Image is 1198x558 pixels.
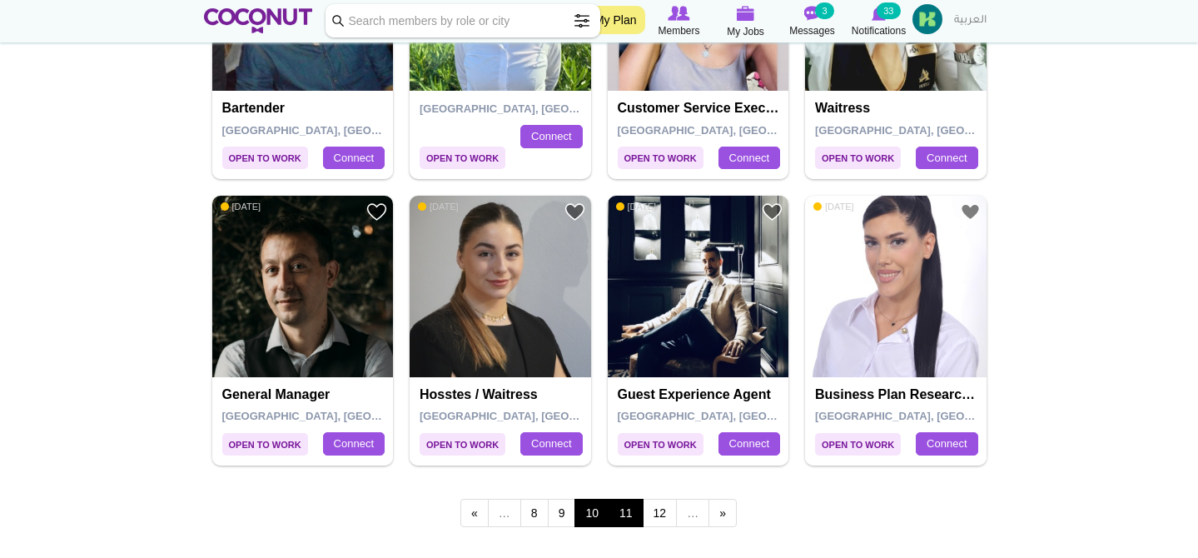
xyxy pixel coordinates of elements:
a: Connect [520,125,582,148]
span: 10 [574,499,609,527]
span: Messages [789,22,835,39]
input: Search members by role or city [326,4,600,37]
span: Open to Work [420,433,505,456]
span: [GEOGRAPHIC_DATA], [GEOGRAPHIC_DATA] [618,410,855,422]
a: My Jobs My Jobs [713,4,779,40]
a: Add to Favourites [564,202,585,222]
a: Connect [916,432,977,456]
img: Messages [804,6,821,21]
span: Open to Work [222,433,308,456]
span: [GEOGRAPHIC_DATA], [GEOGRAPHIC_DATA] [815,124,1052,137]
span: [GEOGRAPHIC_DATA], [GEOGRAPHIC_DATA] [618,124,855,137]
h4: Customer Service Executive [618,101,783,116]
span: Members [658,22,699,39]
a: Browse Members Members [646,4,713,39]
a: Connect [520,432,582,456]
span: [DATE] [813,201,854,212]
a: Notifications Notifications 33 [846,4,912,39]
span: [GEOGRAPHIC_DATA], [GEOGRAPHIC_DATA] [420,410,657,422]
a: ‹ previous [460,499,489,527]
small: 3 [815,2,833,19]
span: [GEOGRAPHIC_DATA], [GEOGRAPHIC_DATA] [222,124,460,137]
span: [GEOGRAPHIC_DATA], [GEOGRAPHIC_DATA] [420,102,657,115]
span: Open to Work [222,147,308,169]
span: Open to Work [618,433,703,456]
h4: General Manager [222,387,388,402]
span: … [488,499,521,527]
span: [DATE] [616,201,657,212]
span: My Jobs [727,23,764,40]
img: My Jobs [737,6,755,21]
span: Open to Work [420,147,505,169]
a: 9 [548,499,576,527]
img: Browse Members [668,6,689,21]
a: My Plan [586,6,645,34]
a: Add to Favourites [960,202,981,222]
a: Add to Favourites [366,202,387,222]
span: Open to Work [618,147,703,169]
span: … [676,499,709,527]
span: [DATE] [221,201,261,212]
span: [DATE] [418,201,459,212]
a: Messages Messages 3 [779,4,846,39]
span: [GEOGRAPHIC_DATA], [GEOGRAPHIC_DATA] [815,410,1052,422]
a: 8 [520,499,549,527]
h4: Hosstes / Waitress [420,387,585,402]
a: Connect [718,432,780,456]
a: Connect [916,147,977,170]
img: Home [204,8,313,33]
h4: Waitress [815,101,981,116]
h4: Business Plan Researcher and Writer [815,387,981,402]
span: Notifications [852,22,906,39]
a: Add to Favourites [762,202,783,222]
a: العربية [946,4,995,37]
a: Connect [323,432,385,456]
a: Connect [718,147,780,170]
a: 12 [643,499,678,527]
a: next › [708,499,737,527]
span: Open to Work [815,147,901,169]
h4: Bartender [222,101,388,116]
small: 33 [877,2,900,19]
h4: Guest experience agent [618,387,783,402]
a: 11 [609,499,644,527]
span: Open to Work [815,433,901,456]
img: Notifications [872,6,886,21]
span: [GEOGRAPHIC_DATA], [GEOGRAPHIC_DATA] [222,410,460,422]
a: Connect [323,147,385,170]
